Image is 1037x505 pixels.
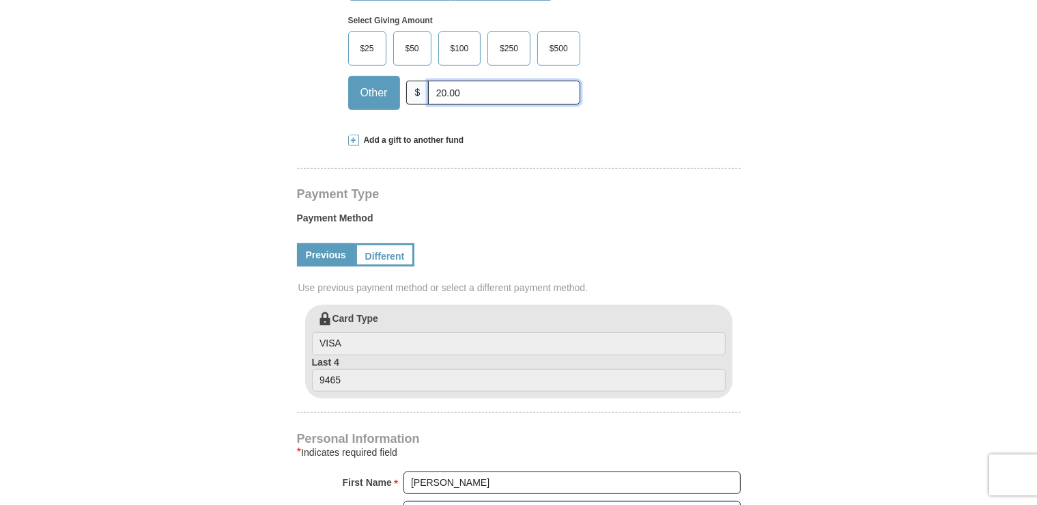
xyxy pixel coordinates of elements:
label: Payment Method [297,211,741,232]
a: Different [355,243,415,267]
div: Indicates required field [297,444,741,461]
input: Last 4 [312,369,726,392]
label: Last 4 [312,355,726,392]
span: $50 [399,38,426,59]
span: Use previous payment method or select a different payment method. [298,281,742,295]
label: Card Type [312,312,726,355]
span: $ [406,81,429,105]
input: Card Type [312,332,726,355]
h4: Personal Information [297,433,741,444]
span: $100 [444,38,476,59]
span: $500 [543,38,575,59]
span: Add a gift to another fund [359,135,464,146]
span: $250 [493,38,525,59]
strong: Select Giving Amount [348,16,433,25]
h4: Payment Type [297,189,741,200]
input: Other Amount [428,81,580,105]
a: Previous [297,243,355,267]
span: Other [354,83,395,103]
strong: First Name [343,473,392,492]
span: $25 [354,38,381,59]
